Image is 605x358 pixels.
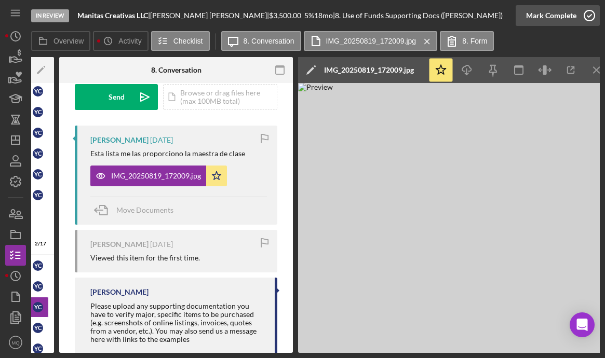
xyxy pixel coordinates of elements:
[33,107,43,117] div: Y C
[33,148,43,159] div: Y C
[269,11,304,20] div: $3,500.00
[116,205,173,214] span: Move Documents
[93,31,148,51] button: Activity
[90,240,149,249] div: [PERSON_NAME]
[462,37,487,45] label: 8. Form
[5,332,26,353] button: MQ
[33,281,43,292] div: Y C
[151,66,201,74] div: 8. Conversation
[118,37,141,45] label: Activity
[150,240,173,249] time: 2025-08-19 23:18
[304,31,438,51] button: IMG_20250819_172009.jpg
[75,84,158,110] button: Send
[53,37,84,45] label: Overview
[516,5,600,26] button: Mark Complete
[33,260,43,271] div: Y C
[570,312,595,337] div: Open Intercom Messenger
[90,166,227,186] button: IMG_20250819_172009.jpg
[11,340,19,346] text: MQ
[440,31,494,51] button: 8. Form
[221,31,301,51] button: 8. Conversation
[90,136,149,144] div: [PERSON_NAME]
[90,197,184,223] button: Move Documents
[109,84,125,110] div: Send
[77,11,150,20] div: |
[333,11,503,20] div: | 8. Use of Funds Supporting Docs ([PERSON_NAME])
[526,5,576,26] div: Mark Complete
[90,302,264,343] div: Please upload any supporting documentation you have to verify major, specific items to be purchas...
[28,241,46,247] div: 2 / 17
[150,11,269,20] div: [PERSON_NAME] [PERSON_NAME] |
[111,172,201,180] div: IMG_20250819_172009.jpg
[326,37,416,45] label: IMG_20250819_172009.jpg
[314,11,333,20] div: 18 mo
[33,128,43,138] div: Y C
[90,288,149,296] div: [PERSON_NAME]
[324,66,414,74] div: IMG_20250819_172009.jpg
[90,149,245,158] div: Esta lista me las proporciono la maestra de clase
[33,86,43,97] div: Y C
[304,11,314,20] div: 5 %
[31,9,69,22] div: In Review
[33,343,43,354] div: Y C
[173,37,203,45] label: Checklist
[31,31,90,51] button: Overview
[90,254,200,262] div: Viewed this item for the first time.
[33,169,43,180] div: Y C
[77,11,148,20] b: Manitas Creativas LLC
[33,323,43,333] div: Y C
[150,136,173,144] time: 2025-08-19 23:21
[33,190,43,200] div: Y C
[33,302,43,312] div: Y C
[151,31,210,51] button: Checklist
[244,37,294,45] label: 8. Conversation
